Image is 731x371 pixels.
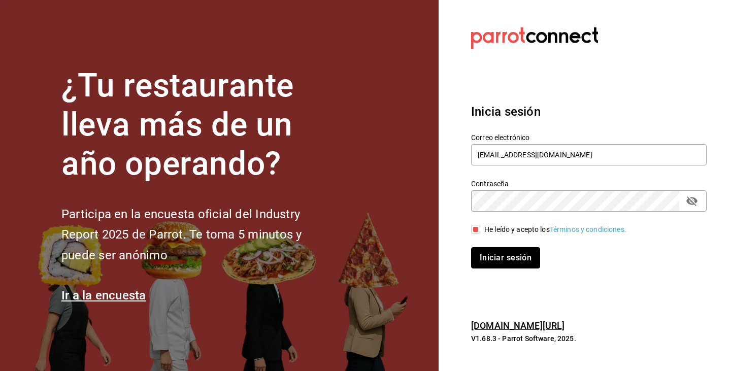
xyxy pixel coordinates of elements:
a: Ir a la encuesta [61,288,146,302]
h2: Participa en la encuesta oficial del Industry Report 2025 de Parrot. Te toma 5 minutos y puede se... [61,204,336,266]
input: Ingresa tu correo electrónico [471,144,707,165]
label: Correo electrónico [471,134,707,141]
h3: Inicia sesión [471,103,707,121]
a: [DOMAIN_NAME][URL] [471,320,564,331]
button: passwordField [683,192,701,210]
div: He leído y acepto los [484,224,626,235]
button: Iniciar sesión [471,247,540,268]
p: V1.68.3 - Parrot Software, 2025. [471,333,707,344]
a: Términos y condiciones. [550,225,626,233]
h1: ¿Tu restaurante lleva más de un año operando? [61,66,336,183]
label: Contraseña [471,180,707,187]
